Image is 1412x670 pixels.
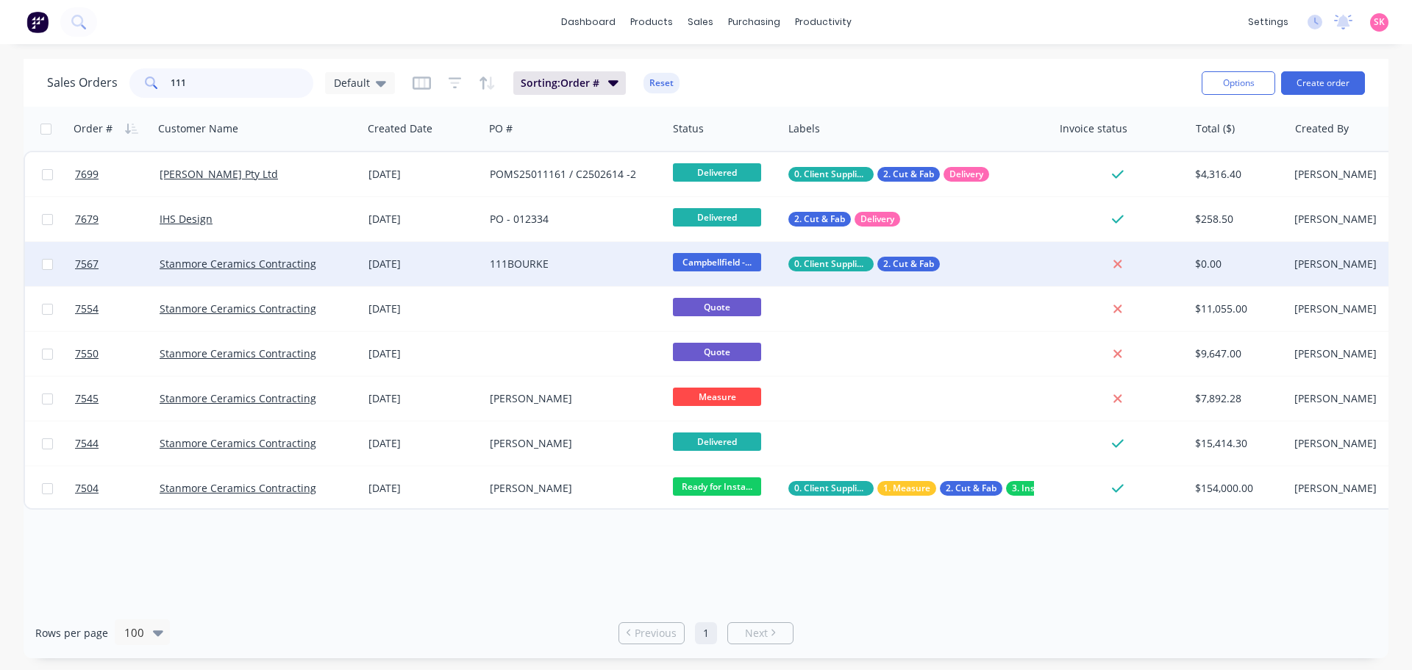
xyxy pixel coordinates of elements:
a: dashboard [554,11,623,33]
span: Delivery [949,167,983,182]
span: 2. Cut & Fab [883,257,934,271]
a: 7504 [75,466,160,510]
a: Stanmore Ceramics Contracting [160,257,316,271]
span: 7699 [75,167,99,182]
div: POMS25011161 / C2502614 -2 [490,167,653,182]
div: [PERSON_NAME] [490,436,653,451]
button: 0. Client Supplied Material2. Cut & FabDelivery [788,167,989,182]
input: Search... [171,68,314,98]
span: Delivered [673,208,761,227]
div: Total ($) [1196,121,1235,136]
span: 7504 [75,481,99,496]
div: 111BOURKE [490,257,653,271]
a: 7550 [75,332,160,376]
div: [DATE] [368,257,478,271]
a: 7544 [75,421,160,466]
div: $11,055.00 [1195,302,1278,316]
div: $7,892.28 [1195,391,1278,406]
span: Delivery [860,212,894,227]
span: 0. Client Supplied Material [794,481,868,496]
span: 0. Client Supplied Material [794,257,868,271]
div: [DATE] [368,167,478,182]
a: 7545 [75,377,160,421]
div: PO - 012334 [490,212,653,227]
span: 0. Client Supplied Material [794,167,868,182]
a: Stanmore Ceramics Contracting [160,302,316,316]
a: Stanmore Ceramics Contracting [160,436,316,450]
div: $154,000.00 [1195,481,1278,496]
div: [DATE] [368,346,478,361]
span: Next [745,626,768,641]
span: 7545 [75,391,99,406]
a: Next page [728,626,793,641]
span: Sorting: Order # [521,76,599,90]
a: Previous page [619,626,684,641]
div: [PERSON_NAME] [490,391,653,406]
span: SK [1374,15,1385,29]
span: 2. Cut & Fab [946,481,996,496]
a: [PERSON_NAME] Pty Ltd [160,167,278,181]
span: Delivered [673,163,761,182]
div: productivity [788,11,859,33]
span: 7544 [75,436,99,451]
span: Quote [673,298,761,316]
a: Page 1 is your current page [695,622,717,644]
div: [DATE] [368,302,478,316]
span: 3. Install [1012,481,1048,496]
div: [DATE] [368,481,478,496]
div: $4,316.40 [1195,167,1278,182]
button: 0. Client Supplied Material1. Measure2. Cut & Fab3. Install [788,481,1106,496]
a: Stanmore Ceramics Contracting [160,481,316,495]
div: $258.50 [1195,212,1278,227]
div: $9,647.00 [1195,346,1278,361]
span: Campbellfield -... [673,253,761,271]
div: [DATE] [368,436,478,451]
span: Delivered [673,432,761,451]
a: Stanmore Ceramics Contracting [160,346,316,360]
span: 7550 [75,346,99,361]
img: Factory [26,11,49,33]
button: 2. Cut & FabDelivery [788,212,900,227]
button: Options [1202,71,1275,95]
a: IHS Design [160,212,213,226]
span: 7679 [75,212,99,227]
span: 7567 [75,257,99,271]
ul: Pagination [613,622,799,644]
div: products [623,11,680,33]
div: Created By [1295,121,1349,136]
a: 7554 [75,287,160,331]
div: [PERSON_NAME] [490,481,653,496]
div: Invoice status [1060,121,1127,136]
button: 0. Client Supplied Material2. Cut & Fab [788,257,940,271]
span: Quote [673,343,761,361]
div: sales [680,11,721,33]
span: 2. Cut & Fab [794,212,845,227]
div: Customer Name [158,121,238,136]
div: $0.00 [1195,257,1278,271]
div: $15,414.30 [1195,436,1278,451]
span: 7554 [75,302,99,316]
div: purchasing [721,11,788,33]
span: Default [334,75,370,90]
button: Create order [1281,71,1365,95]
button: Sorting:Order # [513,71,626,95]
span: Previous [635,626,677,641]
div: settings [1241,11,1296,33]
div: PO # [489,121,513,136]
div: Status [673,121,704,136]
span: Rows per page [35,626,108,641]
a: 7699 [75,152,160,196]
div: Order # [74,121,113,136]
div: Labels [788,121,820,136]
button: Reset [643,73,680,93]
div: [DATE] [368,212,478,227]
div: [DATE] [368,391,478,406]
a: Stanmore Ceramics Contracting [160,391,316,405]
span: Measure [673,388,761,406]
span: 1. Measure [883,481,930,496]
a: 7567 [75,242,160,286]
span: 2. Cut & Fab [883,167,934,182]
div: Created Date [368,121,432,136]
a: 7679 [75,197,160,241]
span: Ready for Insta... [673,477,761,496]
